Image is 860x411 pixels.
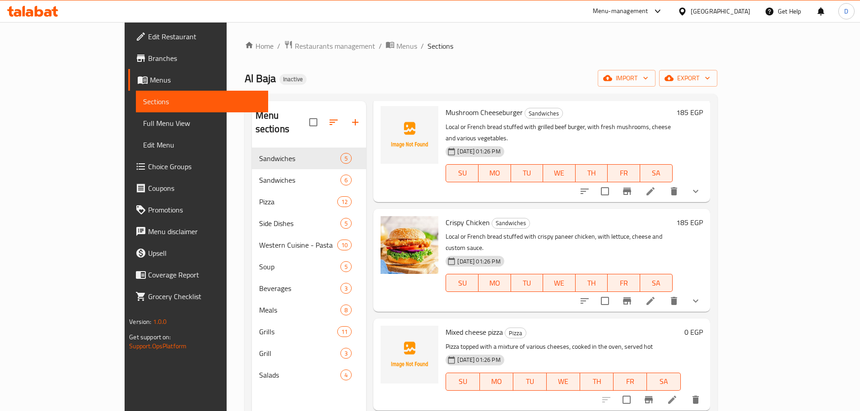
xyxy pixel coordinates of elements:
[446,373,479,391] button: SU
[446,341,680,352] p: Pizza topped with a mixture of various cheeses, cooked in the oven, served hot
[379,41,382,51] li: /
[148,204,261,215] span: Promotions
[584,375,610,388] span: TH
[645,186,656,197] a: Edit menu item
[666,73,710,84] span: export
[428,41,453,51] span: Sections
[128,199,268,221] a: Promotions
[691,6,750,16] div: [GEOGRAPHIC_DATA]
[593,6,648,17] div: Menu-management
[341,263,351,271] span: 5
[259,175,341,185] span: Sandwiches
[482,166,507,180] span: MO
[245,40,717,52] nav: breadcrumb
[277,41,280,51] li: /
[129,340,186,352] a: Support.OpsPlatform
[684,326,703,338] h6: 0 EGP
[543,274,576,292] button: WE
[128,69,268,91] a: Menus
[492,218,530,229] div: Sandwiches
[338,328,351,336] span: 11
[482,277,507,290] span: MO
[136,134,268,156] a: Edit Menu
[515,166,540,180] span: TU
[547,277,572,290] span: WE
[340,153,352,164] div: items
[148,161,261,172] span: Choice Groups
[340,305,352,315] div: items
[644,277,669,290] span: SA
[614,373,647,391] button: FR
[454,147,504,156] span: [DATE] 01:26 PM
[259,196,337,207] span: Pizza
[259,348,341,359] span: Grill
[252,234,367,256] div: Western Cuisine - Pasta10
[245,68,276,88] span: Al Baja
[259,218,341,229] span: Side Dishes
[148,183,261,194] span: Coupons
[611,166,637,180] span: FR
[259,261,341,272] span: Soup
[576,274,608,292] button: TH
[450,277,475,290] span: SU
[252,321,367,342] div: Grills11
[129,316,151,328] span: Version:
[252,212,367,234] div: Side Dishes5
[640,274,673,292] button: SA
[543,164,576,182] button: WE
[148,53,261,64] span: Branches
[617,375,643,388] span: FR
[341,176,351,185] span: 6
[143,139,261,150] span: Edit Menu
[340,369,352,380] div: items
[259,240,337,250] span: Western Cuisine - Pasta
[479,274,511,292] button: MO
[252,169,367,191] div: Sandwiches6
[259,326,337,337] span: Grills
[617,390,636,409] span: Select to update
[128,242,268,264] a: Upsell
[148,269,261,280] span: Coverage Report
[663,180,685,202] button: delete
[574,180,595,202] button: sort-choices
[690,186,701,197] svg: Show Choices
[128,286,268,307] a: Grocery Checklist
[341,154,351,163] span: 5
[128,47,268,69] a: Branches
[259,369,341,380] span: Salads
[547,373,580,391] button: WE
[128,264,268,286] a: Coverage Report
[143,118,261,129] span: Full Menu View
[595,182,614,201] span: Select to update
[667,394,678,405] a: Edit menu item
[598,70,655,87] button: import
[252,256,367,277] div: Soup5
[651,375,677,388] span: SA
[608,274,640,292] button: FR
[129,331,171,343] span: Get support on:
[252,277,367,299] div: Beverages3
[454,257,504,266] span: [DATE] 01:26 PM
[685,389,707,411] button: delete
[252,144,367,389] nav: Menu sections
[576,164,608,182] button: TH
[644,166,669,180] span: SA
[252,191,367,212] div: Pizza12
[844,6,848,16] span: D
[446,274,479,292] button: SU
[511,164,544,182] button: TU
[446,216,490,229] span: Crispy Chicken
[252,342,367,364] div: Grill3
[525,108,563,119] div: Sandwiches
[381,106,438,164] img: Mushroom Cheeseburger
[150,74,261,85] span: Menus
[446,121,672,144] p: Local or French bread stuffed with grilled beef burger, with fresh mushrooms, cheese and various ...
[256,109,310,136] h2: Menu sections
[128,177,268,199] a: Coupons
[480,373,513,391] button: MO
[341,371,351,379] span: 4
[148,226,261,237] span: Menu disclaimer
[386,40,417,52] a: Menus
[579,277,604,290] span: TH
